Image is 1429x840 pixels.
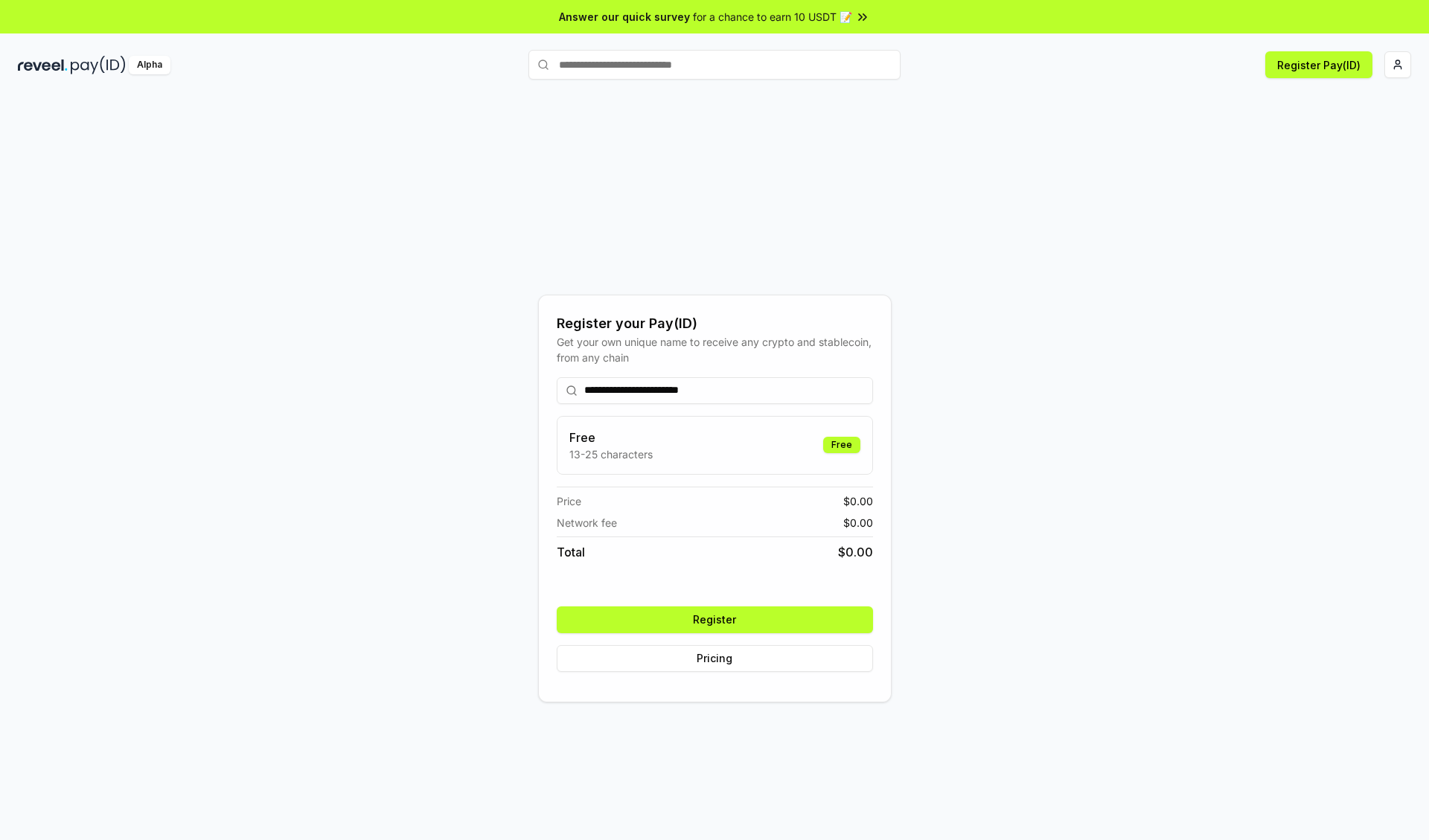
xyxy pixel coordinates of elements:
[569,446,653,462] p: 13-25 characters
[693,9,852,25] span: for a chance to earn 10 USDT 📝
[557,543,585,561] span: Total
[557,313,873,334] div: Register your Pay(ID)
[838,543,873,561] span: $ 0.00
[557,606,873,633] button: Register
[129,56,170,74] div: Alpha
[557,515,617,530] span: Network fee
[557,493,581,509] span: Price
[18,56,68,74] img: reveel_dark
[823,437,860,453] div: Free
[1265,51,1372,78] button: Register Pay(ID)
[557,334,873,365] div: Get your own unique name to receive any crypto and stablecoin, from any chain
[557,645,873,672] button: Pricing
[569,429,653,446] h3: Free
[843,493,873,509] span: $ 0.00
[559,9,690,25] span: Answer our quick survey
[843,515,873,530] span: $ 0.00
[71,56,126,74] img: pay_id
